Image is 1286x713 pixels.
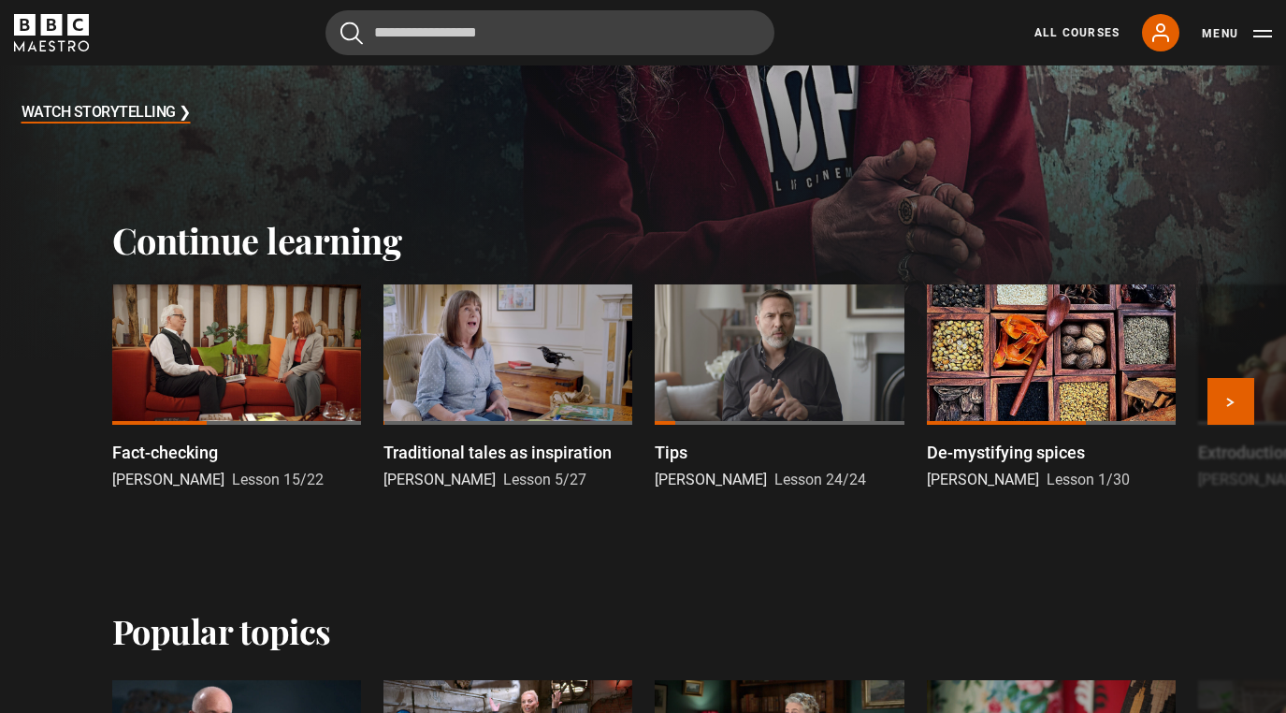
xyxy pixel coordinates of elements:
[383,471,496,488] span: [PERSON_NAME]
[503,471,586,488] span: Lesson 5/27
[112,471,224,488] span: [PERSON_NAME]
[927,471,1039,488] span: [PERSON_NAME]
[14,14,89,51] svg: BBC Maestro
[927,440,1085,465] p: De-mystifying spices
[383,440,612,465] p: Traditional tales as inspiration
[22,99,191,127] h3: Watch Storytelling ❯
[927,284,1176,491] a: De-mystifying spices [PERSON_NAME] Lesson 1/30
[325,10,774,55] input: Search
[232,471,324,488] span: Lesson 15/22
[1202,24,1272,43] button: Toggle navigation
[112,219,1175,262] h2: Continue learning
[1047,471,1130,488] span: Lesson 1/30
[655,284,903,491] a: Tips [PERSON_NAME] Lesson 24/24
[112,284,361,491] a: Fact-checking [PERSON_NAME] Lesson 15/22
[1034,24,1120,41] a: All Courses
[774,471,866,488] span: Lesson 24/24
[383,284,632,491] a: Traditional tales as inspiration [PERSON_NAME] Lesson 5/27
[112,611,331,650] h2: Popular topics
[655,440,687,465] p: Tips
[112,440,218,465] p: Fact-checking
[655,471,767,488] span: [PERSON_NAME]
[340,22,363,45] button: Submit the search query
